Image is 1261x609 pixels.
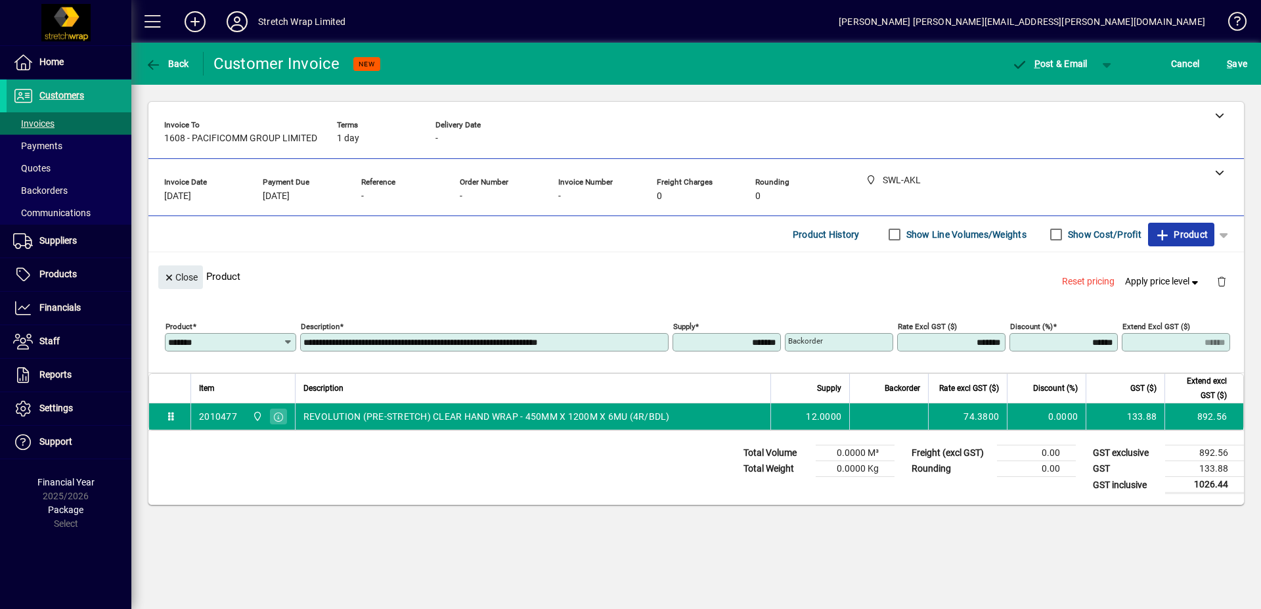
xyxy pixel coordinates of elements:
span: Home [39,56,64,67]
div: Product [148,252,1244,300]
span: Description [303,381,343,395]
span: 0 [755,191,761,202]
span: - [460,191,462,202]
td: GST inclusive [1086,477,1165,493]
span: SWL-AKL [249,409,264,424]
a: Support [7,426,131,459]
button: Cancel [1168,52,1203,76]
span: Rate excl GST ($) [939,381,999,395]
app-page-header-button: Close [155,271,206,282]
span: 12.0000 [806,410,841,423]
span: Reset pricing [1062,275,1115,288]
button: Reset pricing [1057,270,1120,294]
a: Communications [7,202,131,224]
span: Package [48,505,83,515]
td: Freight (excl GST) [905,445,997,461]
span: Settings [39,403,73,413]
div: 74.3800 [937,410,999,423]
span: 1 day [337,133,359,144]
button: Save [1224,52,1250,76]
span: Back [145,58,189,69]
td: 892.56 [1164,403,1243,430]
a: Quotes [7,157,131,179]
div: Customer Invoice [213,53,340,74]
span: Customers [39,90,84,101]
a: Products [7,258,131,291]
span: S [1227,58,1232,69]
span: Backorder [885,381,920,395]
span: Payments [13,141,62,151]
span: Backorders [13,185,68,196]
span: NEW [359,60,375,68]
span: Staff [39,336,60,346]
span: Supply [817,381,841,395]
mat-label: Discount (%) [1010,322,1053,331]
td: Rounding [905,461,997,477]
label: Show Line Volumes/Weights [904,228,1027,241]
span: Product [1155,224,1208,245]
mat-label: Rate excl GST ($) [898,322,957,331]
button: Close [158,265,203,289]
div: [PERSON_NAME] [PERSON_NAME][EMAIL_ADDRESS][PERSON_NAME][DOMAIN_NAME] [839,11,1205,32]
span: Discount (%) [1033,381,1078,395]
td: Total Weight [737,461,816,477]
span: Products [39,269,77,279]
div: Stretch Wrap Limited [258,11,346,32]
td: 0.0000 M³ [816,445,895,461]
span: Reports [39,369,72,380]
span: 0 [657,191,662,202]
button: Product History [787,223,865,246]
a: Suppliers [7,225,131,258]
app-page-header-button: Back [131,52,204,76]
span: - [558,191,561,202]
span: ave [1227,53,1247,74]
span: ost & Email [1011,58,1088,69]
span: Invoices [13,118,55,129]
a: Knowledge Base [1218,3,1245,45]
td: 133.88 [1165,461,1244,477]
button: Profile [216,10,258,34]
td: GST [1086,461,1165,477]
span: - [435,133,438,144]
span: Financials [39,302,81,313]
mat-label: Description [301,322,340,331]
td: 0.00 [997,461,1076,477]
a: Payments [7,135,131,157]
mat-label: Extend excl GST ($) [1122,322,1190,331]
span: GST ($) [1130,381,1157,395]
span: Apply price level [1125,275,1201,288]
span: [DATE] [164,191,191,202]
a: Reports [7,359,131,392]
td: Total Volume [737,445,816,461]
label: Show Cost/Profit [1065,228,1141,241]
td: 892.56 [1165,445,1244,461]
td: GST exclusive [1086,445,1165,461]
span: Financial Year [37,477,95,487]
span: Cancel [1171,53,1200,74]
span: Suppliers [39,235,77,246]
span: Quotes [13,163,51,173]
mat-label: Product [166,322,192,331]
span: Close [164,267,198,288]
a: Staff [7,325,131,358]
span: Product History [793,224,860,245]
button: Add [174,10,216,34]
a: Backorders [7,179,131,202]
app-page-header-button: Delete [1206,275,1237,287]
span: REVOLUTION (PRE-STRETCH) CLEAR HAND WRAP - 450MM X 1200M X 6MU (4R/BDL) [303,410,670,423]
td: 0.0000 Kg [816,461,895,477]
a: Home [7,46,131,79]
div: 2010477 [199,410,237,423]
a: Financials [7,292,131,325]
span: P [1034,58,1040,69]
td: 0.00 [997,445,1076,461]
button: Post & Email [1005,52,1094,76]
a: Settings [7,392,131,425]
span: [DATE] [263,191,290,202]
span: Item [199,381,215,395]
span: Support [39,436,72,447]
mat-label: Backorder [788,336,823,346]
td: 1026.44 [1165,477,1244,493]
button: Apply price level [1120,270,1206,294]
button: Delete [1206,265,1237,297]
